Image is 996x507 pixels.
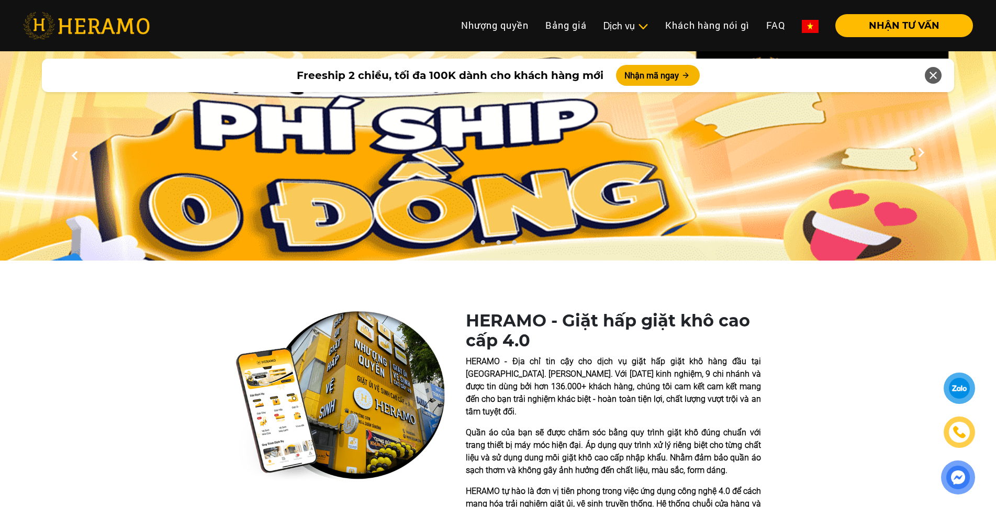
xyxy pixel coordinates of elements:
[945,418,973,446] a: phone-icon
[509,240,519,250] button: 3
[453,14,537,37] a: Nhượng quyền
[537,14,595,37] a: Bảng giá
[23,12,150,39] img: heramo-logo.png
[657,14,758,37] a: Khách hàng nói gì
[466,355,761,418] p: HERAMO - Địa chỉ tin cậy cho dịch vụ giặt hấp giặt khô hàng đầu tại [GEOGRAPHIC_DATA]. [PERSON_NA...
[603,19,648,33] div: Dịch vụ
[758,14,793,37] a: FAQ
[953,426,966,438] img: phone-icon
[236,311,445,482] img: heramo-quality-banner
[616,65,700,86] button: Nhận mã ngay
[835,14,973,37] button: NHẬN TƯ VẤN
[637,21,648,32] img: subToggleIcon
[802,20,819,33] img: vn-flag.png
[466,311,761,351] h1: HERAMO - Giặt hấp giặt khô cao cấp 4.0
[297,67,603,83] span: Freeship 2 chiều, tối đa 100K dành cho khách hàng mới
[466,426,761,477] p: Quần áo của bạn sẽ được chăm sóc bằng quy trình giặt khô đúng chuẩn với trang thiết bị máy móc hi...
[493,240,503,250] button: 2
[477,240,488,250] button: 1
[827,21,973,30] a: NHẬN TƯ VẤN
